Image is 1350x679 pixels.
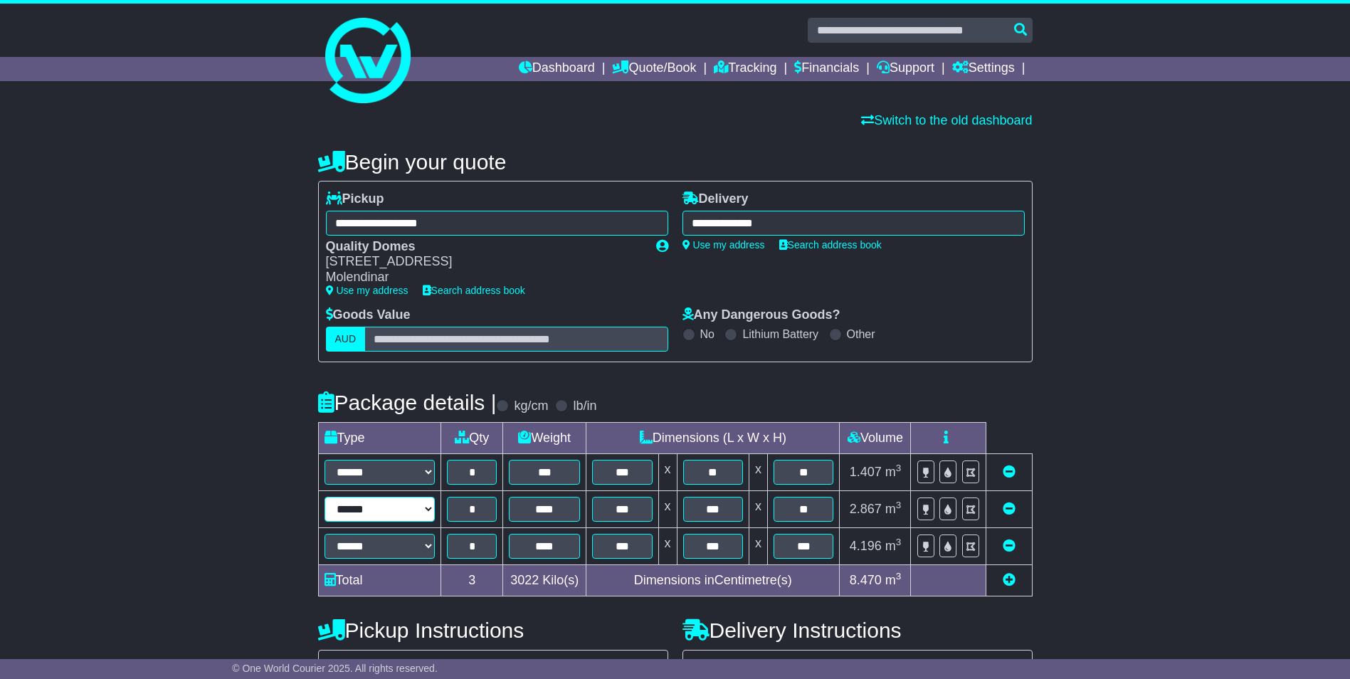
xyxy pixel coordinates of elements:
span: © One World Courier 2025. All rights reserved. [232,663,438,674]
label: Other [847,327,875,341]
span: m [885,465,902,479]
span: m [885,502,902,516]
a: Support [877,57,934,81]
h4: Pickup Instructions [318,619,668,642]
td: x [749,527,768,564]
span: 3022 [510,573,539,587]
td: 3 [441,564,503,596]
td: x [749,490,768,527]
label: Any Dangerous Goods? [682,307,840,323]
sup: 3 [896,463,902,473]
td: Weight [503,422,586,453]
a: Quote/Book [612,57,696,81]
a: Tracking [714,57,776,81]
sup: 3 [896,537,902,547]
div: Molendinar [326,270,642,285]
td: Type [318,422,441,453]
label: Pickup [326,191,384,207]
a: Use my address [682,239,765,251]
h4: Begin your quote [318,150,1033,174]
td: Total [318,564,441,596]
sup: 3 [896,500,902,510]
label: Lithium Battery [742,327,818,341]
td: x [658,453,677,490]
a: Add new item [1003,573,1016,587]
a: Remove this item [1003,502,1016,516]
span: m [885,573,902,587]
a: Remove this item [1003,465,1016,479]
h4: Delivery Instructions [682,619,1033,642]
a: Settings [952,57,1015,81]
label: lb/in [573,399,596,414]
td: Kilo(s) [503,564,586,596]
td: Volume [840,422,911,453]
a: Dashboard [519,57,595,81]
td: x [658,527,677,564]
a: Financials [794,57,859,81]
div: [STREET_ADDRESS] [326,254,642,270]
sup: 3 [896,571,902,581]
a: Search address book [423,285,525,296]
td: Dimensions (L x W x H) [586,422,840,453]
span: 4.196 [850,539,882,553]
span: 2.867 [850,502,882,516]
td: Qty [441,422,503,453]
label: AUD [326,327,366,352]
div: Quality Domes [326,239,642,255]
label: No [700,327,714,341]
a: Remove this item [1003,539,1016,553]
label: kg/cm [514,399,548,414]
span: m [885,539,902,553]
span: 1.407 [850,465,882,479]
a: Use my address [326,285,408,296]
label: Goods Value [326,307,411,323]
td: x [749,453,768,490]
span: 8.470 [850,573,882,587]
td: Dimensions in Centimetre(s) [586,564,840,596]
td: x [658,490,677,527]
label: Delivery [682,191,749,207]
a: Switch to the old dashboard [861,113,1032,127]
h4: Package details | [318,391,497,414]
a: Search address book [779,239,882,251]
